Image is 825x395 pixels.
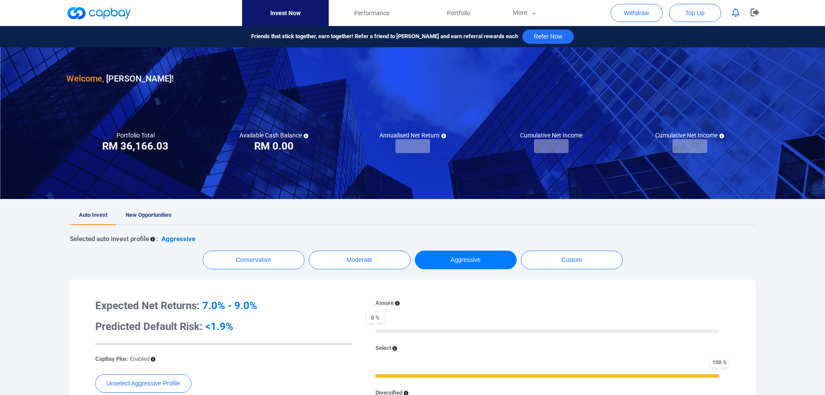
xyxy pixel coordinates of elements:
h3: [PERSON_NAME] ! [66,72,174,85]
h3: Predicted Default Risk: [95,320,352,333]
h5: Cumulative Net Income [520,131,582,139]
span: Friends that stick together, earn together! Refer a friend to [PERSON_NAME] and earn referral rew... [251,32,518,41]
button: Aggressive [415,251,517,269]
span: Welcome, [66,73,104,84]
p: Selected auto invest profile [70,234,149,244]
span: New Opportunities [126,212,171,218]
span: 100 % [710,357,728,368]
h3: Expected Net Returns: [95,299,352,313]
button: Moderate [309,251,411,269]
button: Custom [521,251,623,269]
p: Assure [375,299,394,308]
span: <1.9% [205,320,233,333]
button: Top Up [669,4,721,22]
span: Top Up [685,9,704,17]
h5: Portfolio Total [116,131,155,139]
h5: Available Cash Balance [239,131,308,139]
button: Withdraw [611,4,663,22]
span: Auto Invest [79,212,107,218]
h5: Annualised Net Return [379,131,446,139]
button: Unselect Aggressive Profile [95,374,191,393]
h3: RM 0.00 [254,139,294,153]
p: Aggressive [162,234,195,244]
span: Portfolio [447,8,470,18]
span: Enabled [130,356,149,362]
span: 7.0% - 9.0% [202,300,257,312]
button: Refer Now [522,29,573,44]
p: Select [375,344,391,353]
span: 0 % [366,312,385,323]
p: : [156,234,158,244]
button: Conservative [203,251,304,269]
span: Performance [354,8,389,18]
p: CapBay Plus: [95,355,149,364]
h3: RM 36,166.03 [102,139,168,153]
h5: Cumulative Net Income [655,131,724,139]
